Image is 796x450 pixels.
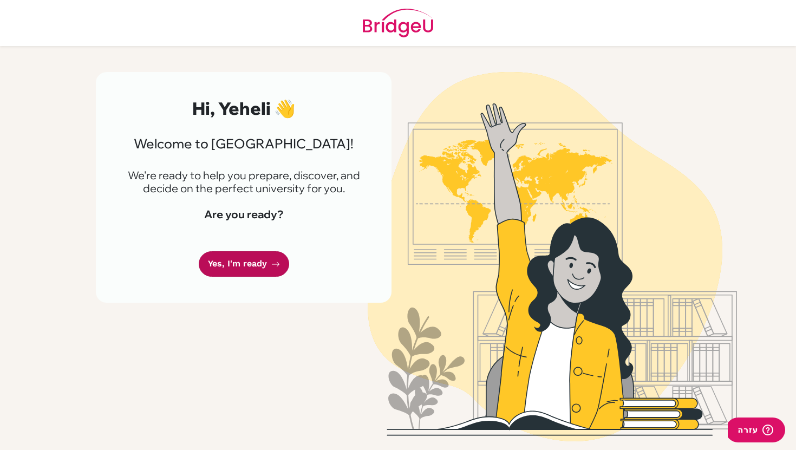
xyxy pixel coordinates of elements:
[122,98,366,119] h2: Hi, Yeheli 👋
[199,251,289,277] a: Yes, I'm ready
[728,418,785,445] iframe: פותח יישומון שאפשר למצוא בו עוד מידע
[122,169,366,195] p: We're ready to help you prepare, discover, and decide on the perfect university for you.
[122,136,366,152] h3: Welcome to [GEOGRAPHIC_DATA]!
[122,208,366,221] h4: Are you ready?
